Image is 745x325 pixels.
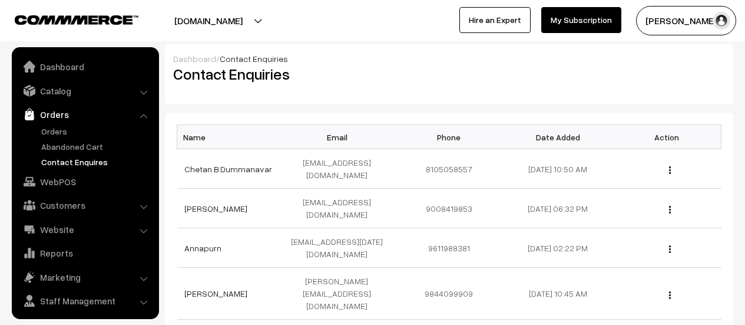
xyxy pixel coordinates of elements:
[669,245,671,253] img: Menu
[38,156,155,168] a: Contact Enquires
[15,195,155,216] a: Customers
[184,164,272,174] a: Chetan B Dummanavar
[636,6,736,35] button: [PERSON_NAME]
[38,140,155,153] a: Abandoned Cart
[173,65,441,83] h2: Contact Enquiries
[504,228,612,268] td: [DATE] 02:22 PM
[173,52,725,65] div: /
[395,149,504,189] td: 8105058557
[15,242,155,264] a: Reports
[220,54,288,64] span: Contact Enquiries
[286,149,395,189] td: [EMAIL_ADDRESS][DOMAIN_NAME]
[184,203,247,214] a: [PERSON_NAME]
[15,15,138,24] img: COMMMERCE
[184,243,221,253] a: Annapurn
[395,189,504,228] td: 9008419853
[15,12,118,26] a: COMMMERCE
[713,12,730,29] img: user
[395,268,504,320] td: 9844099909
[15,219,155,240] a: Website
[504,125,612,149] th: Date Added
[15,267,155,288] a: Marketing
[15,80,155,101] a: Catalog
[15,56,155,77] a: Dashboard
[184,288,247,298] a: [PERSON_NAME]
[173,54,216,64] a: Dashboard
[15,171,155,192] a: WebPOS
[612,125,721,149] th: Action
[395,125,504,149] th: Phone
[669,166,671,174] img: Menu
[286,189,395,228] td: [EMAIL_ADDRESS][DOMAIN_NAME]
[177,125,286,149] th: Name
[15,290,155,311] a: Staff Management
[459,7,531,33] a: Hire an Expert
[286,268,395,320] td: [PERSON_NAME][EMAIL_ADDRESS][DOMAIN_NAME]
[286,228,395,268] td: [EMAIL_ADDRESS][DATE][DOMAIN_NAME]
[504,149,612,189] td: [DATE] 10:50 AM
[15,104,155,125] a: Orders
[541,7,621,33] a: My Subscription
[133,6,284,35] button: [DOMAIN_NAME]
[286,125,395,149] th: Email
[38,125,155,137] a: Orders
[504,268,612,320] td: [DATE] 10:45 AM
[669,291,671,299] img: Menu
[395,228,504,268] td: 9611988381
[669,206,671,214] img: Menu
[504,189,612,228] td: [DATE] 06:32 PM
